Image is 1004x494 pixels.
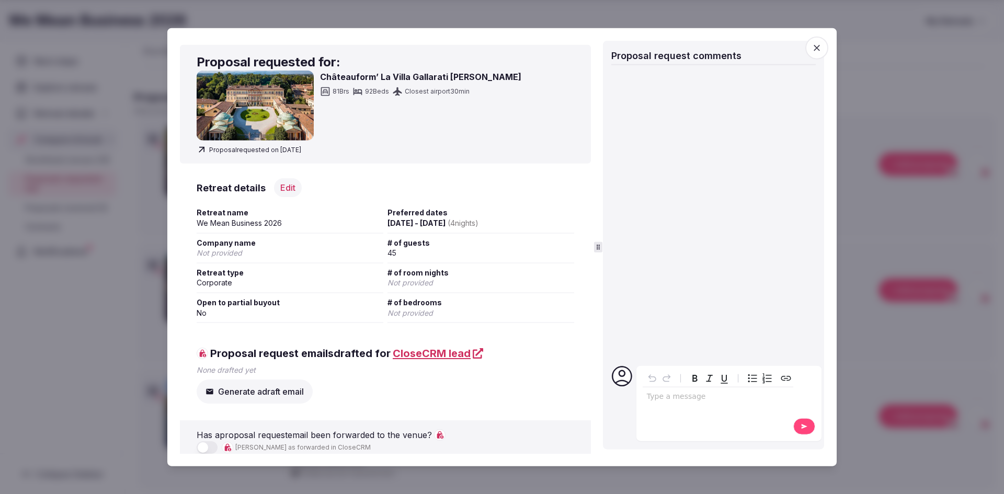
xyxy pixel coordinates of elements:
p: Has a proposal request email been forwarded to the venue? [197,429,432,441]
span: Not provided [387,278,433,287]
span: 92 Beds [365,87,389,96]
h3: Châteauform’ La Villa Gallarati [PERSON_NAME] [320,71,521,83]
span: Open to partial buyout [197,297,383,308]
span: Retreat type [197,267,383,278]
div: 45 [387,248,574,258]
button: Italic [702,371,717,386]
img: Châteauform’ La Villa Gallarati Scotti [197,71,314,141]
span: # of guests [387,237,574,248]
button: Generate adraft email [197,380,313,404]
div: Corporate [197,278,383,288]
span: [DATE] - [DATE] [387,219,478,227]
span: 81 Brs [333,87,349,96]
div: We Mean Business 2026 [197,218,383,228]
span: # of room nights [387,267,574,278]
button: Underline [717,371,732,386]
span: Proposal requested on [DATE] [197,145,301,155]
a: CloseCRM lead [393,346,483,361]
span: Proposal request emails drafted for [197,346,483,361]
span: ( 4 night s ) [448,219,478,227]
h2: Proposal requested for: [197,53,574,71]
span: Proposal request comments [611,50,741,61]
button: Edit [274,178,302,197]
button: Create link [779,371,793,386]
span: Closest airport 30 min [405,87,470,96]
div: No [197,307,383,318]
div: toggle group [745,371,774,386]
button: Bold [688,371,702,386]
button: Numbered list [760,371,774,386]
h3: Retreat details [197,181,266,194]
span: Not provided [197,248,242,257]
button: Bulleted list [745,371,760,386]
span: Not provided [387,308,433,317]
span: Retreat name [197,208,383,218]
div: editable markdown [643,387,793,408]
span: Preferred dates [387,208,574,218]
p: None drafted yet [197,365,574,375]
span: # of bedrooms [387,297,574,308]
span: [PERSON_NAME] as forwarded in CloseCRM [235,443,371,452]
span: Company name [197,237,383,248]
